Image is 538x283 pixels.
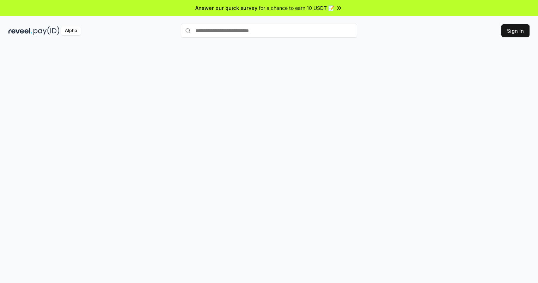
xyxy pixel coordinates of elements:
span: for a chance to earn 10 USDT 📝 [259,4,334,12]
img: pay_id [33,26,60,35]
div: Alpha [61,26,81,35]
button: Sign In [501,24,530,37]
span: Answer our quick survey [195,4,257,12]
img: reveel_dark [8,26,32,35]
